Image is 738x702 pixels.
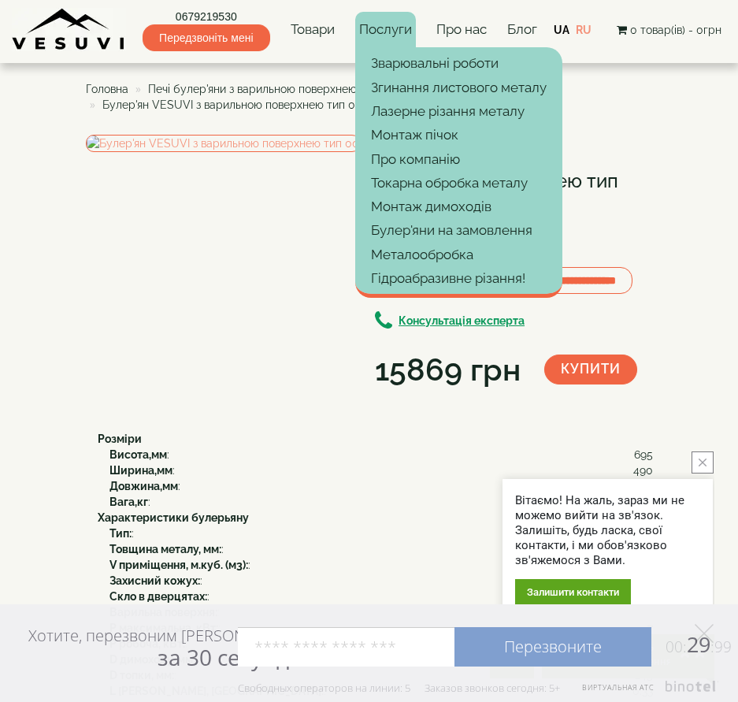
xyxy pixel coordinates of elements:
div: Залишити контакти [515,579,631,605]
span: 695 [634,447,653,462]
div: : [109,447,653,462]
span: за 30 секунд? [158,642,299,672]
a: Гідроабразивне різання! [355,266,562,290]
div: Вітаємо! На жаль, зараз ми не можемо вийти на зв'язок. Залишіть, будь ласка, свої контакти, і ми ... [515,493,700,568]
a: 0679219530 [143,9,269,24]
b: Тип: [109,527,132,540]
a: Про нас [432,12,491,48]
b: Захисний кожух: [109,574,200,587]
b: Консультація експерта [399,314,525,327]
a: Лазерне різання металу [355,99,562,123]
span: 0 товар(ів) - 0грн [630,24,721,36]
a: Булер'яни на замовлення [355,218,562,242]
b: Скло в дверцятах: [109,590,207,603]
a: Перезвоните [454,627,651,667]
a: Послуги [355,12,416,48]
button: 0 товар(ів) - 0грн [612,21,726,39]
div: : [109,526,653,541]
b: Висота,мм [109,448,167,461]
button: Купити [544,355,637,384]
b: Довжина,мм [109,480,178,492]
a: Головна [86,83,128,95]
a: Товари [287,12,339,48]
a: Металообробка [355,243,562,266]
a: Монтаж пічок [355,123,562,147]
div: : [109,478,653,494]
img: content [12,8,126,51]
div: : [109,462,653,478]
a: UA [554,24,569,36]
span: :99 [710,637,732,657]
div: : [109,541,653,557]
a: Про компанію [355,147,562,171]
div: : [109,494,653,510]
span: 00: [666,637,687,657]
div: Свободных операторов на линии: 5 Заказов звонков сегодня: 5+ [238,682,560,694]
img: Булер'ян VESUVI з варильною поверхнею тип 00 [86,135,360,152]
a: Блог [507,21,537,37]
b: Вага,кг [109,496,148,508]
b: Розміри [98,433,142,445]
div: Хотите, перезвоним [PERSON_NAME] [28,626,299,670]
div: : [109,589,653,604]
b: Ширина,мм [109,464,172,477]
a: Печі булер'яни з варильною поверхнею VESUVI [148,83,401,95]
button: close button [692,451,714,474]
div: 15869 грн [375,347,521,392]
b: V приміщення, м.куб. (м3): [109,559,248,571]
a: RU [576,24,592,36]
b: Товщина металу, мм: [109,543,221,555]
span: 29 [651,630,732,659]
a: Зварювальні роботи [355,51,562,75]
b: Характеристики булерьяну [98,511,249,524]
a: Токарна обробка металу [355,171,562,195]
a: Монтаж димоходів [355,195,562,218]
div: : [109,573,653,589]
div: : [109,557,653,573]
a: Згинання листового металу [355,76,562,99]
span: Булер'ян VESUVI з варильною поверхнею тип 00 [102,98,362,111]
span: Передзвоніть мені [143,24,269,51]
